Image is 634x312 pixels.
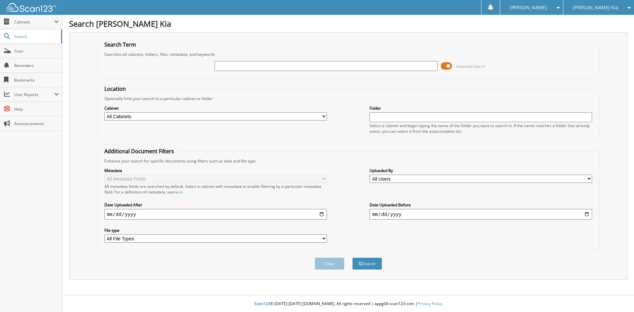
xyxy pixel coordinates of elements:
[69,18,627,29] h1: Search [PERSON_NAME] Kia
[370,209,592,220] input: end
[370,168,592,173] label: Uploaded By
[101,158,596,164] div: Enhance your search for specific documents using filters such as date and file type.
[315,258,344,270] button: Clear
[14,48,59,54] span: Scan
[14,63,59,68] span: Reminders
[254,301,270,306] span: Scan123
[370,105,592,111] label: Folder
[14,121,59,126] span: Announcements
[14,34,58,39] span: Search
[14,19,54,25] span: Cabinets
[101,85,129,92] legend: Location
[352,258,382,270] button: Search
[104,227,327,233] label: File type
[62,296,634,312] div: © [DATE]-[DATE] [DOMAIN_NAME]. All rights reserved | appg04-scan123-com |
[104,184,327,195] div: All metadata fields are searched by default. Select a cabinet with metadata to enable filtering b...
[370,123,592,134] div: Select a cabinet and begin typing the name of the folder you want to search in. If the name match...
[104,209,327,220] input: start
[174,189,182,195] a: here
[104,105,327,111] label: Cabinet
[7,3,56,12] img: scan123-logo-white.svg
[104,202,327,208] label: Date Uploaded After
[370,202,592,208] label: Date Uploaded Before
[14,106,59,112] span: Help
[456,64,485,69] span: Advanced Search
[101,148,177,155] legend: Additional Document Filters
[104,168,327,173] label: Metadata
[101,52,596,57] div: Searches all cabinets, folders, files, metadata, and keywords
[418,301,442,306] a: Privacy Policy
[14,92,54,97] span: User Reports
[14,77,59,83] span: Bookmarks
[573,6,618,10] span: [PERSON_NAME] Kia
[101,41,139,48] legend: Search Term
[101,96,596,101] div: Optionally limit your search to a particular cabinet or folder
[510,6,547,10] span: [PERSON_NAME]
